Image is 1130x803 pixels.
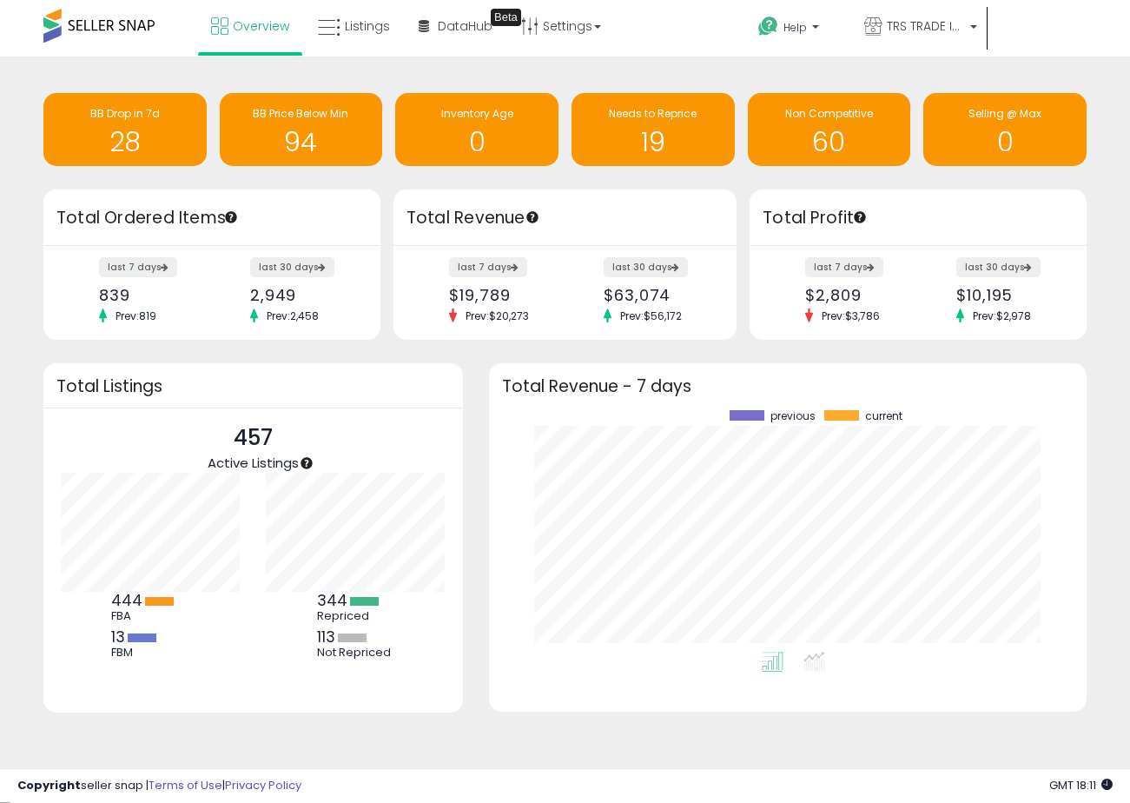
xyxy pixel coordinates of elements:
span: Non Competitive [785,106,873,121]
label: last 7 days [805,257,883,277]
h1: 0 [932,128,1078,156]
span: Prev: $56,172 [611,309,691,323]
h3: Total Listings [56,380,450,393]
h3: Total Profit [763,206,1074,230]
span: Prev: $2,978 [964,309,1040,323]
span: current [865,410,902,422]
div: seller snap | | [17,778,301,794]
h1: 94 [228,128,374,156]
b: 13 [111,627,125,647]
a: Privacy Policy [225,777,301,793]
h1: 28 [52,128,198,156]
span: Selling @ Max [968,106,1041,121]
span: Needs to Reprice [609,106,697,121]
i: Get Help [757,16,779,37]
span: Overview [233,17,289,35]
span: TRS TRADE INC [887,17,965,35]
div: Repriced [317,609,395,623]
div: $10,195 [956,286,1056,304]
a: BB Drop in 7d 28 [43,93,207,166]
span: BB Price Below Min [253,106,348,121]
p: 457 [208,421,299,455]
div: Tooltip anchor [852,209,868,225]
a: Non Competitive 60 [748,93,911,166]
h1: 0 [404,128,550,156]
b: 344 [317,590,347,611]
div: 839 [99,286,199,304]
label: last 7 days [449,257,527,277]
label: last 30 days [250,257,334,277]
b: 113 [317,627,335,647]
h3: Total Revenue [406,206,724,230]
span: Prev: $20,273 [457,309,538,323]
div: Tooltip anchor [223,209,239,225]
span: Prev: 819 [107,309,165,323]
div: FBA [111,609,189,623]
div: Tooltip anchor [525,209,540,225]
span: Inventory Age [441,106,513,121]
span: DataHub [438,17,492,35]
div: $63,074 [604,286,706,304]
label: last 30 days [956,257,1041,277]
label: last 7 days [99,257,177,277]
h3: Total Revenue - 7 days [502,380,1074,393]
div: $19,789 [449,286,552,304]
div: Tooltip anchor [491,9,521,26]
a: BB Price Below Min 94 [220,93,383,166]
a: Selling @ Max 0 [923,93,1087,166]
label: last 30 days [604,257,688,277]
span: Prev: 2,458 [258,309,327,323]
h1: 19 [580,128,726,156]
div: Not Repriced [317,646,395,660]
div: FBM [111,646,189,660]
a: Help [744,3,849,56]
div: 2,949 [250,286,350,304]
b: 444 [111,590,142,611]
div: Tooltip anchor [299,455,314,471]
span: 2025-10-9 18:11 GMT [1049,777,1113,793]
span: previous [770,410,816,422]
a: Needs to Reprice 19 [572,93,735,166]
span: Help [783,20,807,35]
h1: 60 [757,128,902,156]
span: Listings [345,17,390,35]
div: $2,809 [805,286,905,304]
a: Terms of Use [149,777,222,793]
a: Inventory Age 0 [395,93,558,166]
span: Active Listings [208,454,299,472]
strong: Copyright [17,777,81,793]
span: Prev: $3,786 [813,309,889,323]
h3: Total Ordered Items [56,206,367,230]
span: BB Drop in 7d [90,106,160,121]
